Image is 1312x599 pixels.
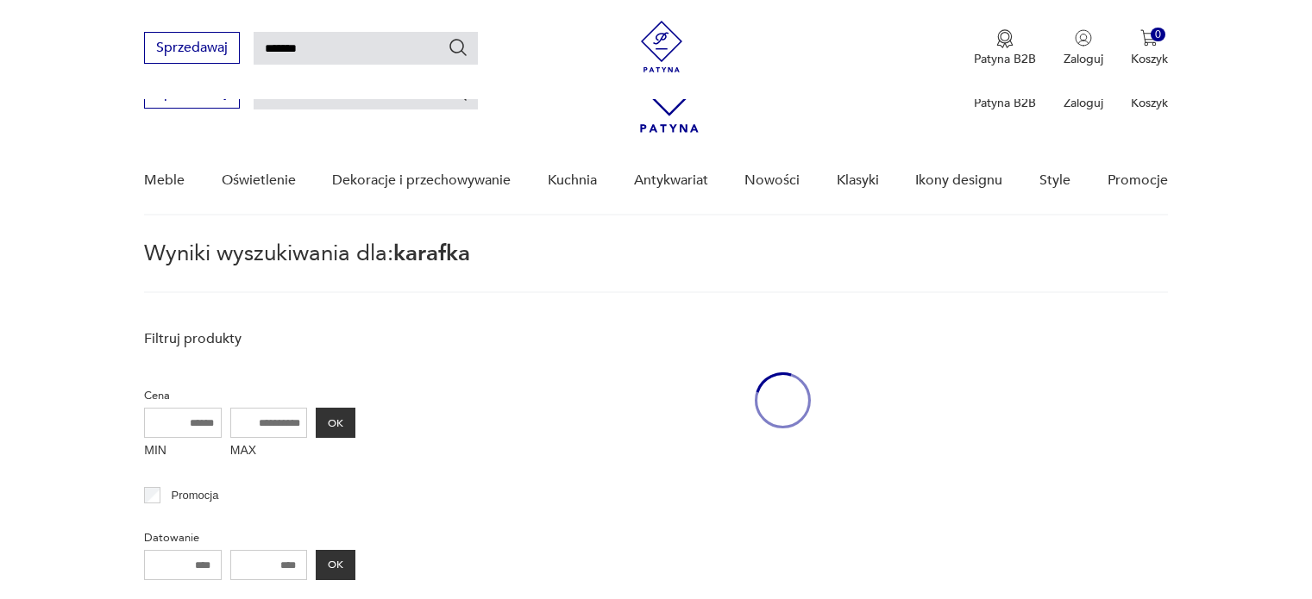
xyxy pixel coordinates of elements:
a: Style [1039,147,1070,214]
a: Ikona medaluPatyna B2B [974,29,1036,67]
button: OK [316,550,355,580]
button: Sprzedawaj [144,32,240,64]
p: Wyniki wyszukiwania dla: [144,243,1167,293]
button: Patyna B2B [974,29,1036,67]
button: OK [316,408,355,438]
label: MIN [144,438,222,465]
p: Filtruj produkty [144,329,355,348]
div: 0 [1151,28,1165,42]
a: Kuchnia [548,147,597,214]
a: Sprzedawaj [144,43,240,55]
label: MAX [230,438,308,465]
p: Koszyk [1131,51,1168,67]
a: Nowości [744,147,800,214]
a: Ikony designu [915,147,1002,214]
p: Zaloguj [1064,51,1103,67]
p: Patyna B2B [974,51,1036,67]
p: Cena [144,386,355,405]
a: Dekoracje i przechowywanie [332,147,511,214]
p: Promocja [172,486,219,505]
button: Zaloguj [1064,29,1103,67]
button: Szukaj [448,37,468,58]
a: Klasyki [837,147,879,214]
img: Ikona medalu [996,29,1014,48]
a: Oświetlenie [222,147,296,214]
a: Sprzedawaj [144,88,240,100]
p: Zaloguj [1064,95,1103,111]
img: Ikonka użytkownika [1075,29,1092,47]
p: Koszyk [1131,95,1168,111]
span: karafka [393,238,470,269]
a: Promocje [1108,147,1168,214]
a: Meble [144,147,185,214]
p: Patyna B2B [974,95,1036,111]
a: Antykwariat [634,147,708,214]
p: Datowanie [144,528,355,547]
button: 0Koszyk [1131,29,1168,67]
div: oval-loading [755,321,811,480]
img: Ikona koszyka [1140,29,1158,47]
img: Patyna - sklep z meblami i dekoracjami vintage [636,21,687,72]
